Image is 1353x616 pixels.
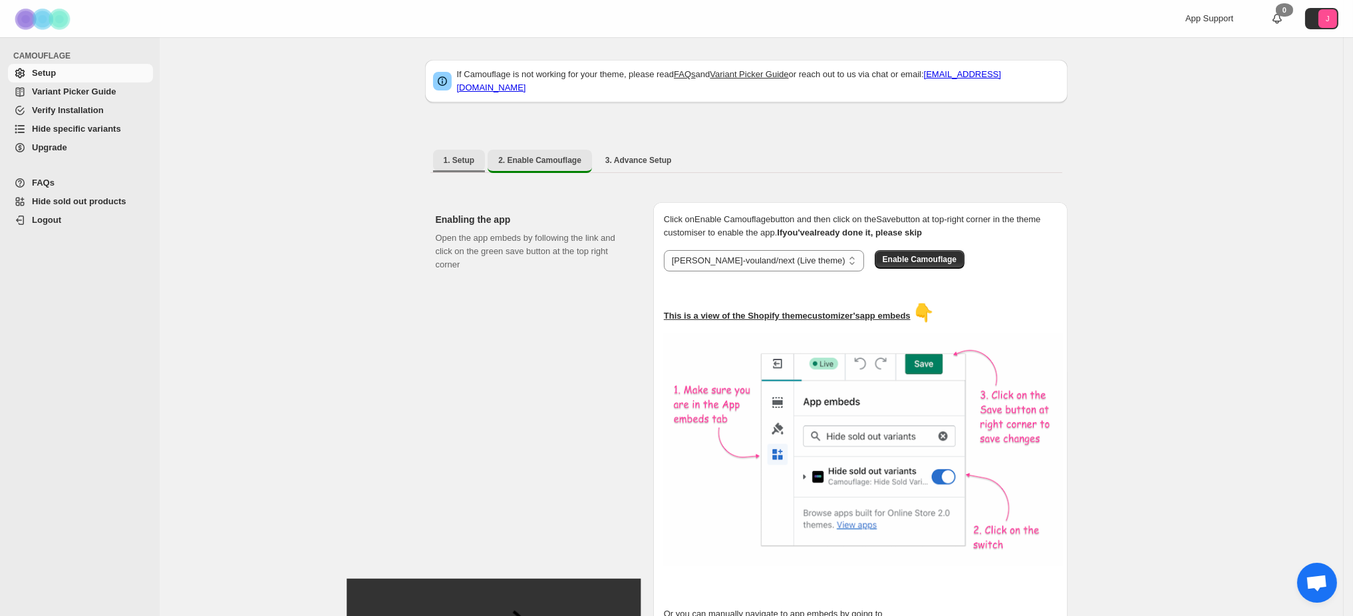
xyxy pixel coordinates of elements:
span: Variant Picker Guide [32,86,116,96]
span: FAQs [32,178,55,188]
text: J [1326,15,1330,23]
a: FAQs [8,174,153,192]
p: If Camouflage is not working for your theme, please read and or reach out to us via chat or email: [457,68,1060,94]
span: 1. Setup [444,155,475,166]
span: 👇 [913,303,934,323]
span: Avatar with initials J [1318,9,1337,28]
span: 3. Advance Setup [605,155,672,166]
span: Upgrade [32,142,67,152]
a: Variant Picker Guide [8,82,153,101]
span: CAMOUFLAGE [13,51,153,61]
a: Enable Camouflage [875,254,965,264]
b: If you've already done it, please skip [777,228,922,237]
a: Ouvrir le chat [1297,563,1337,603]
div: 0 [1276,3,1293,17]
a: Hide specific variants [8,120,153,138]
span: 2. Enable Camouflage [498,155,581,166]
p: Click on Enable Camouflage button and then click on the Save button at top-right corner in the th... [664,213,1057,239]
a: 0 [1271,12,1284,25]
span: Setup [32,68,56,78]
h2: Enabling the app [436,213,632,226]
a: FAQs [674,69,696,79]
a: Logout [8,211,153,230]
a: Verify Installation [8,101,153,120]
span: Enable Camouflage [883,254,957,265]
span: Logout [32,215,61,225]
span: Verify Installation [32,105,104,115]
span: Hide sold out products [32,196,126,206]
img: Camouflage [11,1,77,37]
a: Variant Picker Guide [710,69,788,79]
a: Upgrade [8,138,153,157]
a: Setup [8,64,153,82]
button: Avatar with initials J [1305,8,1338,29]
a: Hide sold out products [8,192,153,211]
button: Enable Camouflage [875,250,965,269]
u: This is a view of the Shopify theme customizer's app embeds [664,311,911,321]
span: App Support [1185,13,1233,23]
span: Hide specific variants [32,124,121,134]
img: camouflage-enable [664,333,1063,566]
